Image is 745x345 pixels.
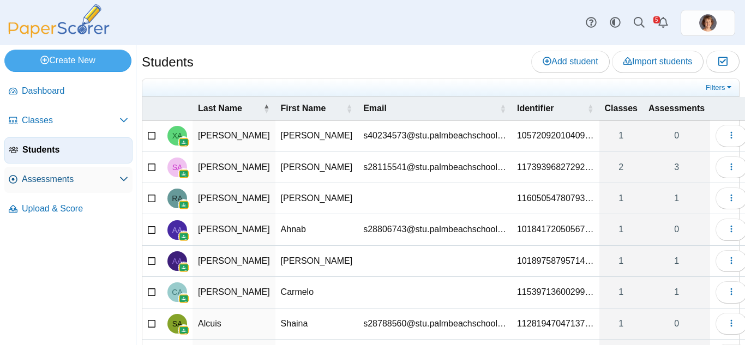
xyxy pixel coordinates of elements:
[587,103,594,114] span: Identifier : Activate to sort
[599,183,644,214] a: 1
[599,246,644,276] a: 1
[275,214,358,245] td: Ahnab
[4,78,133,105] a: Dashboard
[178,168,189,179] img: googleClassroom-logo.png
[172,164,183,171] span: Sasha Adam
[517,102,585,114] span: Identifier
[178,293,189,304] img: googleClassroom-logo.png
[193,214,275,245] td: [PERSON_NAME]
[599,214,644,245] a: 1
[643,308,710,339] a: 0
[193,308,275,340] td: Alcuis
[643,277,710,307] a: 1
[4,50,131,71] a: Create New
[22,144,128,156] span: Students
[4,4,113,38] img: PaperScorer
[612,51,704,72] a: Import students
[517,319,594,328] span: 112819470471371992489
[22,114,119,126] span: Classes
[363,225,506,234] span: s28806743@stu.palmbeachschools.org
[4,196,133,222] a: Upload & Score
[643,120,710,151] a: 0
[643,214,710,245] a: 0
[517,256,594,265] span: 101897587957140120586
[22,85,128,97] span: Dashboard
[172,195,182,202] span: Riley Adams
[346,103,352,114] span: First Name : Activate to sort
[363,162,506,172] span: s28115541@stu.palmbeachschools.org
[543,57,598,66] span: Add student
[178,262,189,273] img: googleClassroom-logo.png
[599,120,644,151] a: 1
[172,226,183,234] span: Ahnab Ahmed
[651,11,675,35] a: Alerts
[275,183,358,214] td: [PERSON_NAME]
[500,103,506,114] span: Email : Activate to sort
[172,132,183,140] span: Xavier Abdoul
[275,246,358,277] td: [PERSON_NAME]
[178,325,189,336] img: googleClassroom-logo.png
[703,82,736,93] a: Filters
[599,308,644,339] a: 1
[275,120,358,152] td: [PERSON_NAME]
[517,193,594,203] span: 116050547807930026748
[4,30,113,39] a: PaperScorer
[363,131,506,140] span: s40234573@stu.palmbeachschools.org
[172,257,183,265] span: Aaron Aikens
[275,152,358,183] td: [PERSON_NAME]
[193,246,275,277] td: [PERSON_NAME]
[517,225,594,234] span: 101841720505678937398
[178,231,189,242] img: googleClassroom-logo.png
[517,131,594,140] span: 105720920104094226263
[643,246,710,276] a: 1
[623,57,692,66] span: Import students
[275,308,358,340] td: Shaina
[599,277,644,307] a: 1
[517,287,594,296] span: 115397136002998786668
[681,10,735,36] a: ps.Qn51bzteyXZ9eoKk
[281,102,344,114] span: First Name
[193,183,275,214] td: [PERSON_NAME]
[178,137,189,148] img: googleClassroom-logo.png
[699,14,717,32] span: Elise Harding
[193,152,275,183] td: [PERSON_NAME]
[517,162,594,172] span: 117393968272922713211
[643,183,710,214] a: 1
[142,53,194,71] h1: Students
[172,288,182,296] span: Carmelo Albritton
[22,203,128,215] span: Upload & Score
[263,103,270,114] span: Last Name : Activate to invert sorting
[178,199,189,210] img: googleClassroom-logo.png
[643,152,710,183] a: 3
[599,152,644,183] a: 2
[193,120,275,152] td: [PERSON_NAME]
[172,320,183,328] span: Shaina Alcuis
[699,14,717,32] img: ps.Qn51bzteyXZ9eoKk
[193,277,275,308] td: [PERSON_NAME]
[4,108,133,134] a: Classes
[605,102,638,114] span: Classes
[648,102,705,114] span: Assessments
[4,137,133,164] a: Students
[363,319,506,328] span: s28788560@stu.palmbeachschools.org
[4,167,133,193] a: Assessments
[531,51,609,72] a: Add student
[275,277,358,308] td: Carmelo
[22,173,119,185] span: Assessments
[363,102,497,114] span: Email
[198,102,261,114] span: Last Name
